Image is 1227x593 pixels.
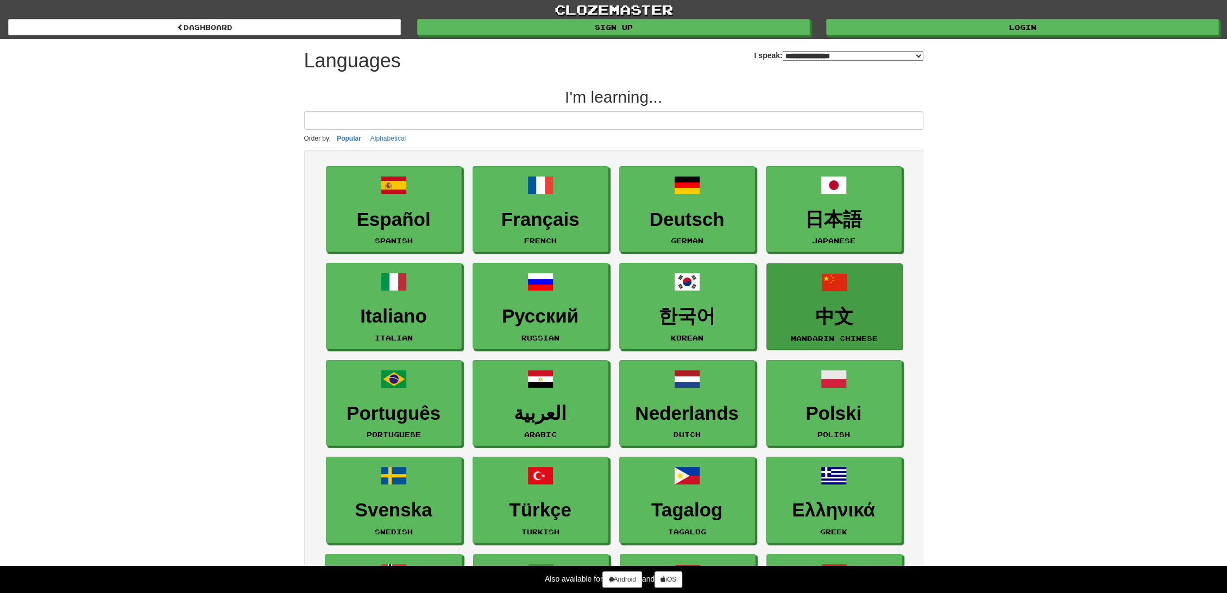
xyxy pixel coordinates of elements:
[524,237,557,244] small: French
[812,237,855,244] small: Japanese
[772,306,896,327] h3: 中文
[521,528,559,535] small: Turkish
[625,306,749,327] h3: 한국어
[619,360,755,446] a: NederlandsDutch
[326,360,462,446] a: PortuguêsPortuguese
[754,50,923,61] label: I speak:
[334,133,364,144] button: Popular
[326,457,462,543] a: SvenskaSwedish
[473,263,608,349] a: РусскийRussian
[772,500,896,521] h3: Ελληνικά
[473,166,608,253] a: FrançaisFrench
[619,166,755,253] a: DeutschGerman
[826,19,1219,35] a: Login
[304,88,923,106] h2: I'm learning...
[332,209,456,230] h3: Español
[671,334,703,342] small: Korean
[625,403,749,424] h3: Nederlands
[8,19,401,35] a: dashboard
[766,457,902,543] a: ΕλληνικάGreek
[766,166,902,253] a: 日本語Japanese
[479,500,602,521] h3: Türkçe
[326,166,462,253] a: EspañolSpanish
[783,51,923,61] select: I speak:
[820,528,847,535] small: Greek
[326,263,462,349] a: ItalianoItalian
[332,306,456,327] h3: Italiano
[367,431,421,438] small: Portuguese
[479,209,602,230] h3: Français
[791,335,878,342] small: Mandarin Chinese
[367,133,409,144] button: Alphabetical
[619,263,755,349] a: 한국어Korean
[625,209,749,230] h3: Deutsch
[473,457,608,543] a: TürkçeTurkish
[655,571,682,588] a: iOS
[304,50,401,72] h1: Languages
[619,457,755,543] a: TagalogTagalog
[766,263,902,350] a: 中文Mandarin Chinese
[375,528,413,535] small: Swedish
[668,528,706,535] small: Tagalog
[602,571,641,588] a: Android
[375,237,413,244] small: Spanish
[772,403,896,424] h3: Polski
[417,19,810,35] a: Sign up
[375,334,413,342] small: Italian
[671,237,703,244] small: German
[479,306,602,327] h3: Русский
[479,403,602,424] h3: العربية
[304,135,331,142] small: Order by:
[772,209,896,230] h3: 日本語
[332,403,456,424] h3: Português
[524,431,557,438] small: Arabic
[625,500,749,521] h3: Tagalog
[817,431,850,438] small: Polish
[473,360,608,446] a: العربيةArabic
[332,500,456,521] h3: Svenska
[521,334,559,342] small: Russian
[674,431,701,438] small: Dutch
[766,360,902,446] a: PolskiPolish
